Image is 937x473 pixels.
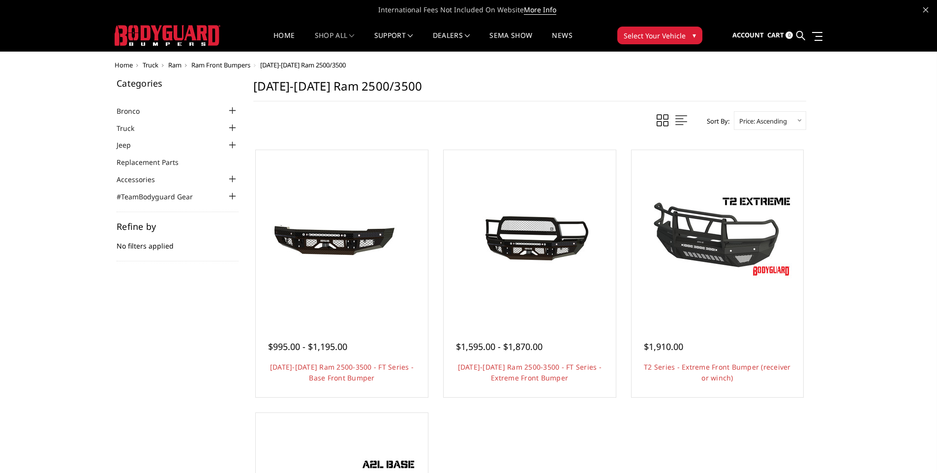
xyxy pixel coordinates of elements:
[117,123,147,133] a: Truck
[446,153,613,320] a: 2010-2018 Ram 2500-3500 - FT Series - Extreme Front Bumper 2010-2018 Ram 2500-3500 - FT Series - ...
[273,32,295,51] a: Home
[117,222,239,261] div: No filters applied
[767,22,793,49] a: Cart 0
[732,22,764,49] a: Account
[117,157,191,167] a: Replacement Parts
[117,140,143,150] a: Jeep
[268,341,347,352] span: $995.00 - $1,195.00
[433,32,470,51] a: Dealers
[191,61,250,69] a: Ram Front Bumpers
[456,341,543,352] span: $1,595.00 - $1,870.00
[617,27,702,44] button: Select Your Vehicle
[253,79,806,101] h1: [DATE]-[DATE] Ram 2500/3500
[624,31,686,41] span: Select Your Vehicle
[143,61,158,69] a: Truck
[524,5,556,15] a: More Info
[732,31,764,39] span: Account
[117,174,167,185] a: Accessories
[644,362,791,382] a: T2 Series - Extreme Front Bumper (receiver or winch)
[258,153,425,320] a: 2010-2018 Ram 2500-3500 - FT Series - Base Front Bumper 2010-2018 Ram 2500-3500 - FT Series - Bas...
[115,61,133,69] a: Home
[115,25,220,46] img: BODYGUARD BUMPERS
[634,153,801,320] a: T2 Series - Extreme Front Bumper (receiver or winch) T2 Series - Extreme Front Bumper (receiver o...
[767,31,784,39] span: Cart
[693,30,696,40] span: ▾
[315,32,355,51] a: shop all
[458,362,602,382] a: [DATE]-[DATE] Ram 2500-3500 - FT Series - Extreme Front Bumper
[270,362,414,382] a: [DATE]-[DATE] Ram 2500-3500 - FT Series - Base Front Bumper
[552,32,572,51] a: News
[374,32,413,51] a: Support
[701,114,729,128] label: Sort By:
[260,61,346,69] span: [DATE]-[DATE] Ram 2500/3500
[786,32,793,39] span: 0
[117,191,205,202] a: #TeamBodyguard Gear
[644,341,683,352] span: $1,910.00
[117,106,152,116] a: Bronco
[117,79,239,88] h5: Categories
[117,222,239,231] h5: Refine by
[489,32,532,51] a: SEMA Show
[168,61,181,69] a: Ram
